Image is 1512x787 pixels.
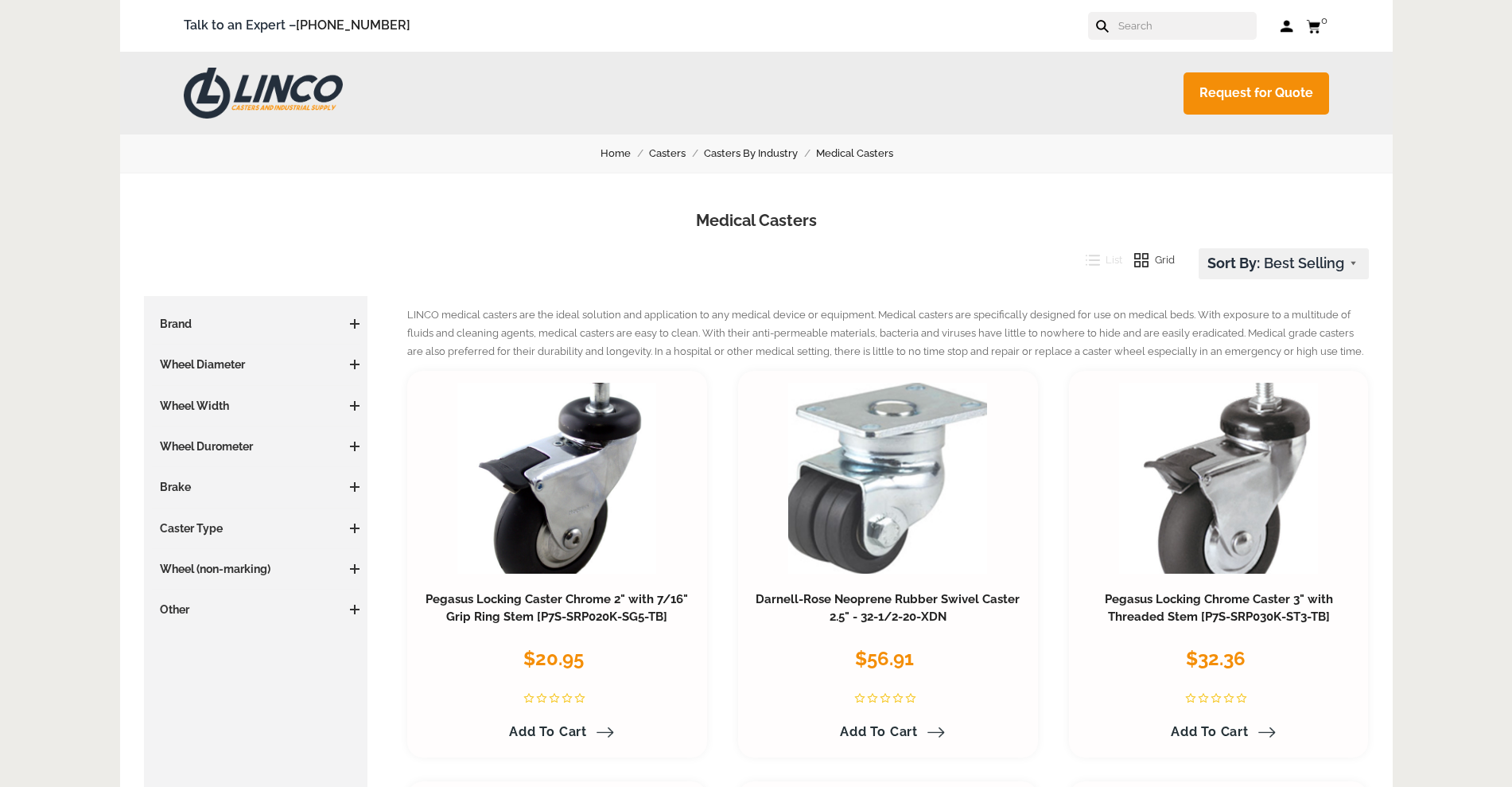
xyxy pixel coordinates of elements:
[1186,647,1246,670] span: $32.36
[152,356,360,372] h3: Wheel Diameter
[523,647,584,670] span: $20.95
[152,316,360,332] h3: Brand
[184,68,343,119] img: LINCO CASTERS & INDUSTRIAL SUPPLY
[152,520,360,536] h3: Caster Type
[1171,724,1249,739] span: Add to Cart
[1321,14,1327,26] span: 0
[184,15,410,37] span: Talk to an Expert –
[152,602,360,618] h3: Other
[152,479,360,495] h3: Brake
[649,145,704,162] a: Casters
[144,209,1369,232] h1: Medical Casters
[1122,248,1175,272] button: Grid
[1306,16,1329,36] a: 0
[1161,719,1276,746] a: Add to Cart
[1074,248,1123,272] button: List
[830,719,945,746] a: Add to Cart
[1184,72,1329,115] a: Request for Quote
[855,647,914,670] span: $56.91
[1117,12,1257,40] input: Search
[1105,592,1333,624] a: Pegasus Locking Chrome Caster 3" with Threaded Stem [P7S-SRP030K-ST3-TB]
[152,438,360,454] h3: Wheel Durometer
[509,724,587,739] span: Add to Cart
[601,145,649,162] a: Home
[296,18,410,33] a: [PHONE_NUMBER]
[704,145,816,162] a: Casters By Industry
[407,306,1369,360] p: LINCO medical casters are the ideal solution and application to any medical device or equipment. ...
[152,561,360,577] h3: Wheel (non-marking)
[816,145,911,162] a: Medical Casters
[152,398,360,414] h3: Wheel Width
[499,719,614,746] a: Add to Cart
[840,724,918,739] span: Add to Cart
[1281,18,1294,34] a: Log in
[756,592,1020,624] a: Darnell-Rose Neoprene Rubber Swivel Caster 2.5" - 32-1/2-20-XDN
[426,592,688,624] a: Pegasus Locking Caster Chrome 2" with 7/16" Grip Ring Stem [P7S-SRP020K-SG5-TB]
